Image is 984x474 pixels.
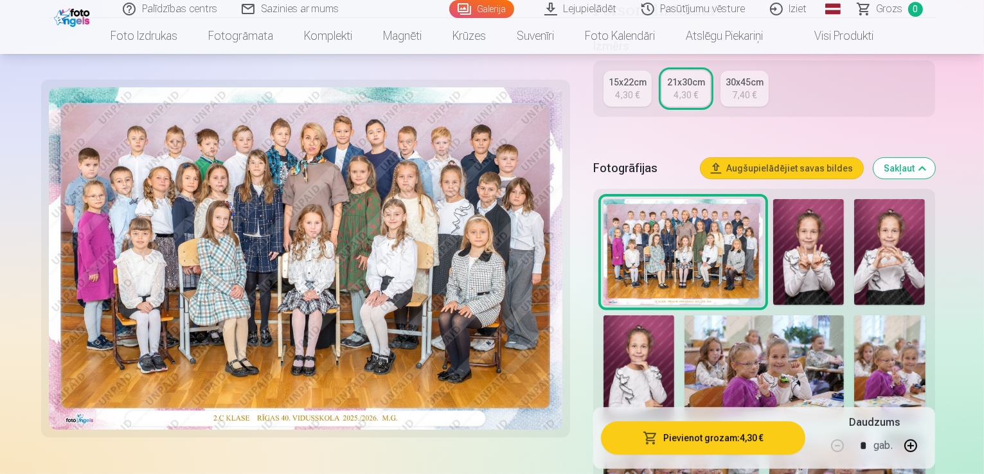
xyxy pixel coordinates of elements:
a: 30x45cm7,40 € [720,71,769,107]
span: Grozs [877,1,903,17]
a: Suvenīri [501,18,569,54]
a: Atslēgu piekariņi [670,18,778,54]
button: Pievienot grozam:4,30 € [601,421,806,455]
a: 21x30cm4,30 € [662,71,710,107]
a: Magnēti [368,18,437,54]
h5: Daudzums [849,415,900,430]
a: Krūzes [437,18,501,54]
a: Visi produkti [778,18,889,54]
a: Fotogrāmata [193,18,289,54]
span: 0 [908,2,923,17]
a: Foto izdrukas [95,18,193,54]
div: 21x30cm [667,76,705,89]
a: Foto kalendāri [569,18,670,54]
div: 4,30 € [615,89,640,101]
button: Sakļaut [873,158,935,179]
button: Augšupielādējiet savas bildes [701,158,863,179]
h5: Fotogrāfijas [593,159,691,177]
div: gab. [873,430,893,461]
div: 4,30 € [674,89,698,101]
div: 7,40 € [732,89,756,101]
img: /fa1 [54,5,93,27]
a: Komplekti [289,18,368,54]
div: 15x22cm [609,76,647,89]
div: 30x45cm [726,76,764,89]
a: 15x22cm4,30 € [604,71,652,107]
